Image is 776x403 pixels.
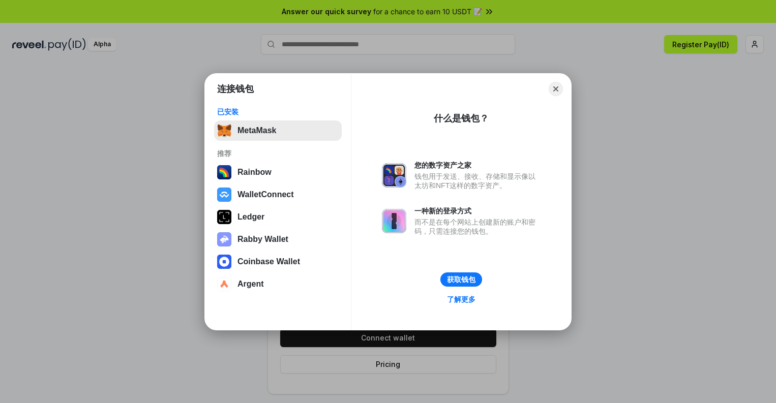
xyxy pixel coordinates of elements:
button: Close [549,82,563,96]
div: Rainbow [237,168,272,177]
button: Coinbase Wallet [214,252,342,272]
div: WalletConnect [237,190,294,199]
img: svg+xml,%3Csvg%20xmlns%3D%22http%3A%2F%2Fwww.w3.org%2F2000%2Fsvg%22%20width%3D%2228%22%20height%3... [217,210,231,224]
img: svg+xml,%3Csvg%20width%3D%2228%22%20height%3D%2228%22%20viewBox%3D%220%200%2028%2028%22%20fill%3D... [217,188,231,202]
img: svg+xml,%3Csvg%20width%3D%2228%22%20height%3D%2228%22%20viewBox%3D%220%200%2028%2028%22%20fill%3D... [217,277,231,291]
img: svg+xml,%3Csvg%20xmlns%3D%22http%3A%2F%2Fwww.w3.org%2F2000%2Fsvg%22%20fill%3D%22none%22%20viewBox... [217,232,231,246]
div: 获取钱包 [447,275,475,284]
div: 推荐 [217,149,339,158]
div: Argent [237,280,264,289]
button: MetaMask [214,120,342,141]
img: svg+xml,%3Csvg%20xmlns%3D%22http%3A%2F%2Fwww.w3.org%2F2000%2Fsvg%22%20fill%3D%22none%22%20viewBox... [382,209,406,233]
div: 您的数字资产之家 [414,161,541,170]
button: WalletConnect [214,184,342,205]
div: 了解更多 [447,295,475,304]
div: Ledger [237,212,264,222]
div: 钱包用于发送、接收、存储和显示像以太坊和NFT这样的数字资产。 [414,172,541,190]
div: 已安装 [217,107,339,116]
button: Ledger [214,207,342,227]
h1: 连接钱包 [217,83,254,95]
button: Rainbow [214,162,342,182]
button: Argent [214,274,342,294]
div: 而不是在每个网站上创建新的账户和密码，只需连接您的钱包。 [414,218,541,236]
a: 了解更多 [441,293,482,306]
div: MetaMask [237,126,276,135]
img: svg+xml,%3Csvg%20width%3D%2228%22%20height%3D%2228%22%20viewBox%3D%220%200%2028%2028%22%20fill%3D... [217,255,231,269]
div: Rabby Wallet [237,235,288,244]
img: svg+xml,%3Csvg%20width%3D%22120%22%20height%3D%22120%22%20viewBox%3D%220%200%20120%20120%22%20fil... [217,165,231,179]
img: svg+xml,%3Csvg%20xmlns%3D%22http%3A%2F%2Fwww.w3.org%2F2000%2Fsvg%22%20fill%3D%22none%22%20viewBox... [382,163,406,188]
img: svg+xml,%3Csvg%20fill%3D%22none%22%20height%3D%2233%22%20viewBox%3D%220%200%2035%2033%22%20width%... [217,123,231,138]
div: 什么是钱包？ [434,112,489,125]
div: 一种新的登录方式 [414,206,541,215]
button: 获取钱包 [440,272,482,287]
div: Coinbase Wallet [237,257,300,266]
button: Rabby Wallet [214,229,342,250]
